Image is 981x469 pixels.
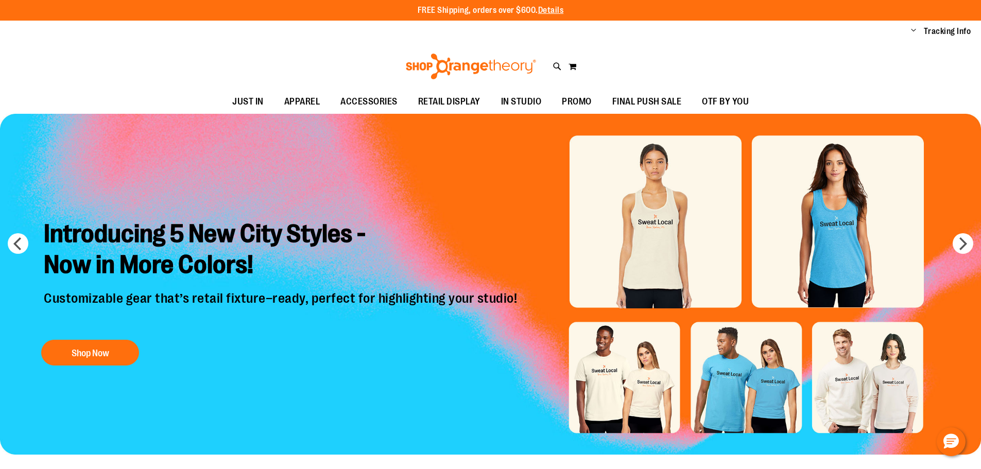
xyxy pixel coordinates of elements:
[702,90,749,113] span: OTF BY YOU
[491,90,552,114] a: IN STUDIO
[404,54,538,79] img: Shop Orangetheory
[340,90,398,113] span: ACCESSORIES
[692,90,759,114] a: OTF BY YOU
[538,6,564,15] a: Details
[953,233,973,254] button: next
[602,90,692,114] a: FINAL PUSH SALE
[222,90,274,114] a: JUST IN
[41,340,139,366] button: Shop Now
[612,90,682,113] span: FINAL PUSH SALE
[418,5,564,16] p: FREE Shipping, orders over $600.
[36,211,527,290] h2: Introducing 5 New City Styles - Now in More Colors!
[274,90,331,114] a: APPAREL
[911,26,916,37] button: Account menu
[36,211,527,371] a: Introducing 5 New City Styles -Now in More Colors! Customizable gear that’s retail fixture–ready,...
[937,427,966,456] button: Hello, have a question? Let’s chat.
[924,26,971,37] a: Tracking Info
[232,90,264,113] span: JUST IN
[408,90,491,114] a: RETAIL DISPLAY
[330,90,408,114] a: ACCESSORIES
[562,90,592,113] span: PROMO
[418,90,480,113] span: RETAIL DISPLAY
[8,233,28,254] button: prev
[552,90,602,114] a: PROMO
[36,290,527,329] p: Customizable gear that’s retail fixture–ready, perfect for highlighting your studio!
[501,90,542,113] span: IN STUDIO
[284,90,320,113] span: APPAREL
